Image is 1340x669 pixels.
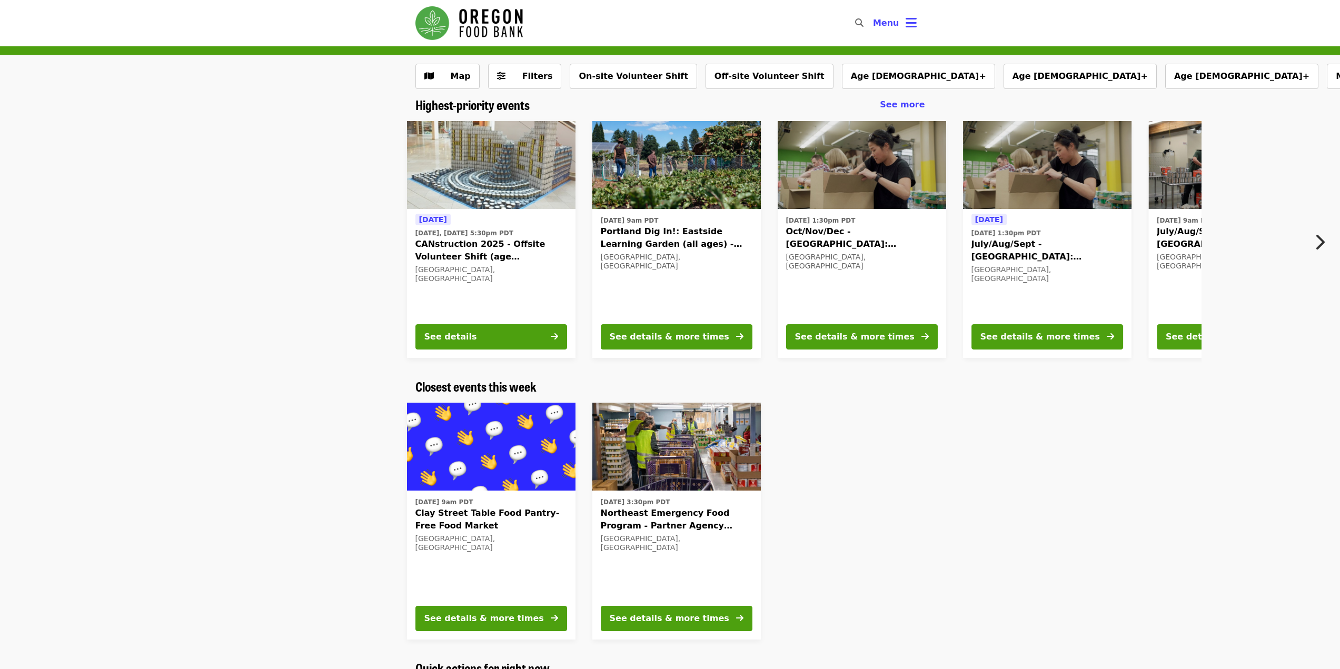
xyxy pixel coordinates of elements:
div: [GEOGRAPHIC_DATA], [GEOGRAPHIC_DATA] [601,253,752,271]
div: [GEOGRAPHIC_DATA], [GEOGRAPHIC_DATA] [415,265,567,283]
button: See details [1157,324,1308,350]
button: See details & more times [601,324,752,350]
span: [DATE] [975,215,1003,224]
i: bars icon [906,15,917,31]
button: Filters (0 selected) [488,64,562,89]
span: Portland Dig In!: Eastside Learning Garden (all ages) - Aug/Sept/Oct [601,225,752,251]
time: [DATE] 9am PDT [415,497,473,507]
span: [DATE] [419,215,447,224]
span: Menu [873,18,899,28]
img: Northeast Emergency Food Program - Partner Agency Support organized by Oregon Food Bank [592,403,761,491]
button: See details & more times [415,606,567,631]
span: Closest events this week [415,377,537,395]
a: Highest-priority events [415,97,530,113]
time: [DATE] 3:30pm PDT [601,497,670,507]
button: Show map view [415,64,480,89]
a: See details for "Portland Dig In!: Eastside Learning Garden (all ages) - Aug/Sept/Oct" [592,121,761,358]
a: See details for "Clay Street Table Food Pantry- Free Food Market" [407,403,575,640]
input: Search [870,11,878,36]
div: Closest events this week [407,379,934,394]
div: See details [424,331,477,343]
span: July/Aug/Sept - [GEOGRAPHIC_DATA]: Repack/Sort (age [DEMOGRAPHIC_DATA]+) [971,238,1123,263]
button: See details [415,324,567,350]
div: [GEOGRAPHIC_DATA], [GEOGRAPHIC_DATA] [601,534,752,552]
button: On-site Volunteer Shift [570,64,697,89]
a: See details for "July/Aug/Sept - Portland: Repack/Sort (age 8+)" [963,121,1131,358]
div: See details & more times [980,331,1100,343]
a: See more [880,98,925,111]
span: Clay Street Table Food Pantry- Free Food Market [415,507,567,532]
span: Highest-priority events [415,95,530,114]
div: See details & more times [424,612,544,625]
a: See details for "CANstruction 2025 - Offsite Volunteer Shift (age 16+)" [407,121,575,358]
span: Map [451,71,471,81]
i: arrow-right icon [921,332,929,342]
img: July/Aug/Sept - Portland: Repack/Sort (age 16+) organized by Oregon Food Bank [1148,121,1317,209]
span: Filters [522,71,553,81]
img: Oregon Food Bank - Home [415,6,523,40]
i: arrow-right icon [736,613,743,623]
div: [GEOGRAPHIC_DATA], [GEOGRAPHIC_DATA] [415,534,567,552]
button: Age [DEMOGRAPHIC_DATA]+ [842,64,995,89]
div: See details & more times [795,331,915,343]
img: Clay Street Table Food Pantry- Free Food Market organized by Oregon Food Bank [407,403,575,491]
i: arrow-right icon [551,613,558,623]
i: search icon [855,18,863,28]
time: [DATE] 1:30pm PDT [971,228,1041,238]
i: arrow-right icon [1107,332,1114,342]
div: [GEOGRAPHIC_DATA], [GEOGRAPHIC_DATA] [971,265,1123,283]
div: See details & more times [610,612,729,625]
button: Off-site Volunteer Shift [706,64,833,89]
img: Oct/Nov/Dec - Portland: Repack/Sort (age 8+) organized by Oregon Food Bank [778,121,946,209]
img: Portland Dig In!: Eastside Learning Garden (all ages) - Aug/Sept/Oct organized by Oregon Food Bank [592,121,761,209]
div: See details [1166,331,1218,343]
img: July/Aug/Sept - Portland: Repack/Sort (age 8+) organized by Oregon Food Bank [963,121,1131,209]
a: See details for "Oct/Nov/Dec - Portland: Repack/Sort (age 8+)" [778,121,946,358]
img: CANstruction 2025 - Offsite Volunteer Shift (age 16+) organized by Oregon Food Bank [407,121,575,209]
div: [GEOGRAPHIC_DATA], [GEOGRAPHIC_DATA] [786,253,938,271]
i: chevron-right icon [1314,232,1325,252]
button: Age [DEMOGRAPHIC_DATA]+ [1165,64,1318,89]
a: Closest events this week [415,379,537,394]
time: [DATE] 1:30pm PDT [786,216,856,225]
time: [DATE] 9am PDT [601,216,659,225]
div: Highest-priority events [407,97,934,113]
a: See details for "Northeast Emergency Food Program - Partner Agency Support" [592,403,761,640]
button: Toggle account menu [865,11,925,36]
button: Age [DEMOGRAPHIC_DATA]+ [1004,64,1157,89]
span: Oct/Nov/Dec - [GEOGRAPHIC_DATA]: Repack/Sort (age [DEMOGRAPHIC_DATA]+) [786,225,938,251]
i: sliders-h icon [497,71,505,81]
button: See details & more times [601,606,752,631]
time: [DATE] 9am PDT [1157,216,1215,225]
div: See details & more times [610,331,729,343]
span: CANstruction 2025 - Offsite Volunteer Shift (age [DEMOGRAPHIC_DATA]+) [415,238,567,263]
i: map icon [424,71,434,81]
button: Next item [1305,227,1340,257]
div: [GEOGRAPHIC_DATA], [GEOGRAPHIC_DATA] [1157,253,1308,271]
span: See more [880,99,925,109]
i: arrow-right icon [736,332,743,342]
a: See details for "July/Aug/Sept - Portland: Repack/Sort (age 16+)" [1148,121,1317,358]
span: Northeast Emergency Food Program - Partner Agency Support [601,507,752,532]
time: [DATE], [DATE] 5:30pm PDT [415,228,513,238]
button: See details & more times [786,324,938,350]
span: July/Aug/Sept - [GEOGRAPHIC_DATA]: Repack/Sort (age [DEMOGRAPHIC_DATA]+) [1157,225,1308,251]
button: See details & more times [971,324,1123,350]
i: arrow-right icon [551,332,558,342]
